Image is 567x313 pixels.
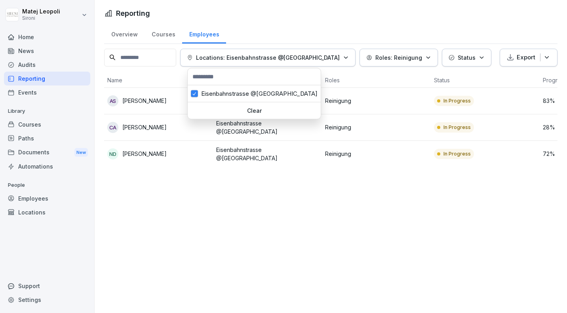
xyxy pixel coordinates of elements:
p: Status [458,53,476,62]
p: Locations: Eisenbahnstrasse @[GEOGRAPHIC_DATA] [196,53,340,62]
p: Roles: Reinigung [375,53,422,62]
p: Clear [191,107,318,114]
div: Eisenbahnstrasse @[GEOGRAPHIC_DATA] [188,85,321,102]
p: Export [517,53,535,62]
